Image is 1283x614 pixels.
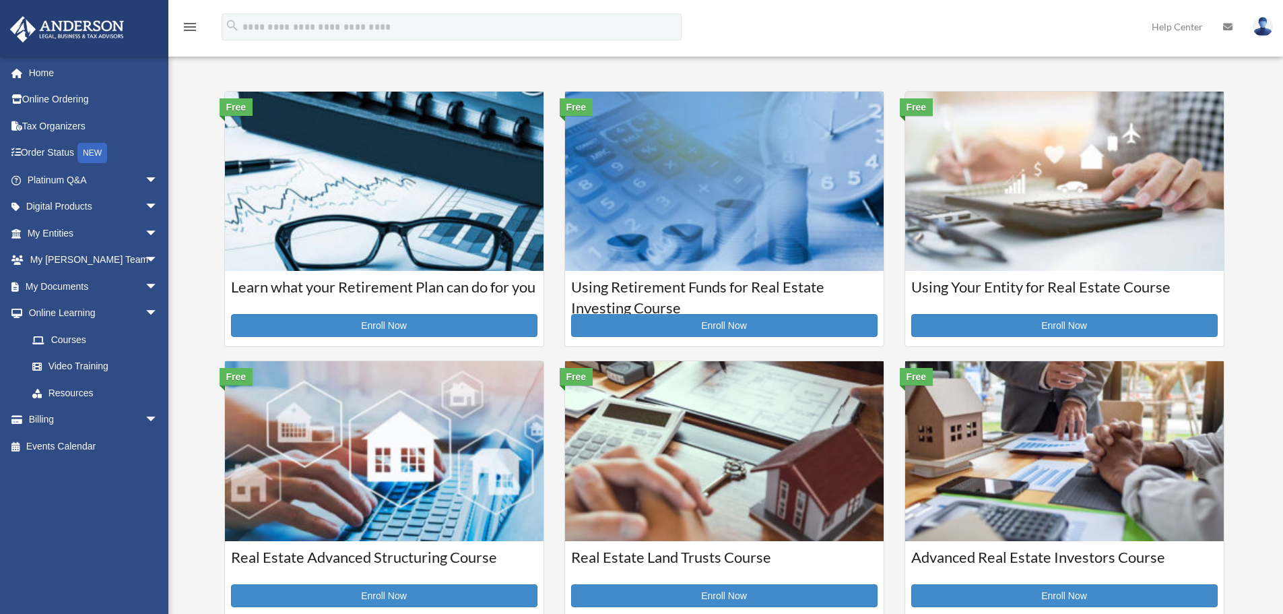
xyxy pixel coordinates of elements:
div: Free [560,98,593,116]
a: Events Calendar [9,433,178,460]
a: Platinum Q&Aarrow_drop_down [9,166,178,193]
a: Enroll Now [231,314,537,337]
a: My [PERSON_NAME] Teamarrow_drop_down [9,247,178,274]
span: arrow_drop_down [145,193,172,221]
a: Billingarrow_drop_down [9,406,178,433]
i: menu [182,19,198,35]
a: My Entitiesarrow_drop_down [9,220,178,247]
a: Order StatusNEW [9,140,178,167]
div: Free [220,368,253,386]
div: Free [560,368,593,386]
a: Courses [19,326,172,353]
span: arrow_drop_down [145,247,172,274]
a: Resources [19,379,178,406]
h3: Learn what your Retirement Plan can do for you [231,277,537,311]
span: arrow_drop_down [145,166,172,194]
div: NEW [77,143,107,163]
h3: Using Your Entity for Real Estate Course [911,277,1218,311]
span: arrow_drop_down [145,406,172,434]
i: search [225,18,240,33]
a: Online Ordering [9,86,178,113]
a: Enroll Now [571,314,878,337]
a: My Documentsarrow_drop_down [9,273,178,300]
a: Enroll Now [231,584,537,607]
a: Enroll Now [911,584,1218,607]
a: Home [9,59,178,86]
div: Free [900,98,933,116]
a: Enroll Now [911,314,1218,337]
div: Free [900,368,933,386]
h3: Real Estate Land Trusts Course [571,547,878,581]
div: Free [220,98,253,116]
span: arrow_drop_down [145,273,172,301]
img: Anderson Advisors Platinum Portal [6,16,128,42]
h3: Advanced Real Estate Investors Course [911,547,1218,581]
span: arrow_drop_down [145,220,172,247]
a: Video Training [19,353,178,380]
img: User Pic [1253,17,1273,36]
a: Digital Productsarrow_drop_down [9,193,178,220]
a: Enroll Now [571,584,878,607]
a: Tax Organizers [9,113,178,140]
span: arrow_drop_down [145,300,172,328]
a: Online Learningarrow_drop_down [9,300,178,327]
h3: Using Retirement Funds for Real Estate Investing Course [571,277,878,311]
h3: Real Estate Advanced Structuring Course [231,547,537,581]
a: menu [182,24,198,35]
